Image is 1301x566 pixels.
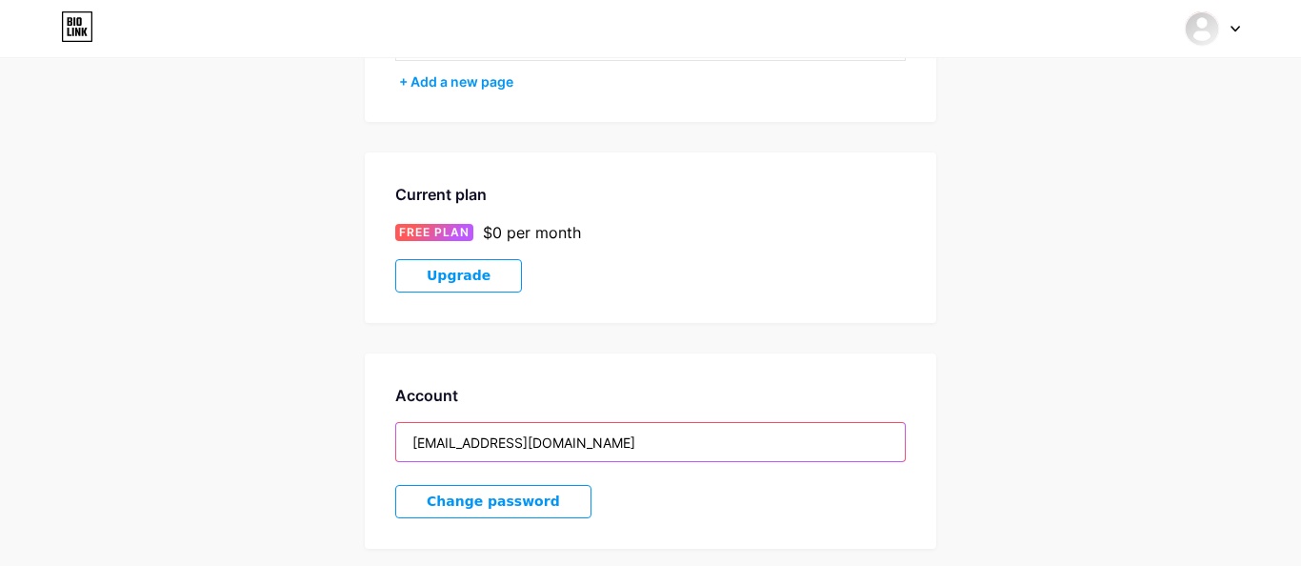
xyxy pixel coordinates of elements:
div: Current plan [395,183,906,206]
div: + Add a new page [399,72,906,91]
input: Email [396,423,905,461]
img: Yesid Saa Ararat [1184,10,1220,47]
button: Change password [395,485,591,518]
div: $0 per month [483,221,581,244]
span: FREE PLAN [399,224,470,241]
button: Upgrade [395,259,522,293]
span: Upgrade [427,268,490,284]
div: Account [395,384,906,407]
span: Change password [427,494,560,510]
